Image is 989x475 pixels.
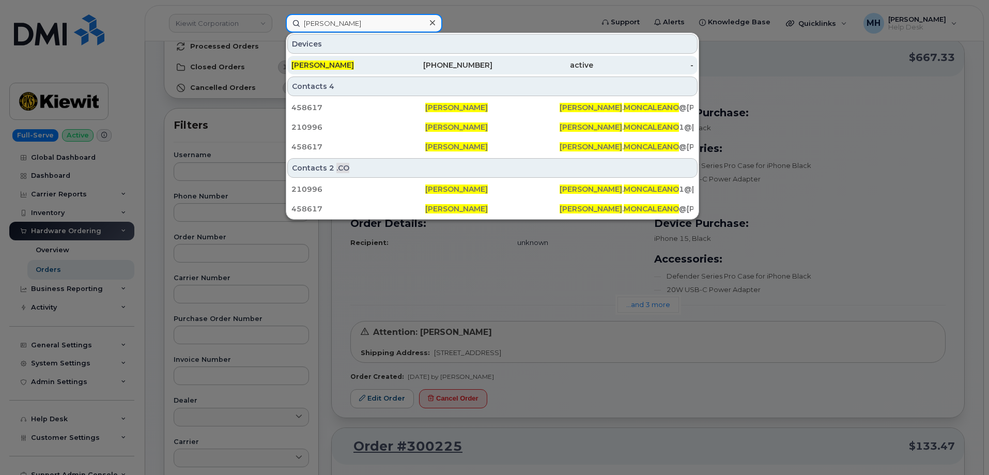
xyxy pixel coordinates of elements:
[291,184,425,194] div: 210996
[291,60,354,70] span: [PERSON_NAME]
[336,163,349,173] span: .CO
[291,122,425,132] div: 210996
[560,102,693,113] div: . @[PERSON_NAME][DOMAIN_NAME]
[425,204,488,213] span: [PERSON_NAME]
[291,142,425,152] div: 458617
[492,60,593,70] div: active
[287,98,698,117] a: 458617[PERSON_NAME][PERSON_NAME].MONCALEANO@[PERSON_NAME][DOMAIN_NAME]
[287,34,698,54] div: Devices
[560,122,693,132] div: . 1@[PERSON_NAME][DOMAIN_NAME]
[287,180,698,198] a: 210996[PERSON_NAME][PERSON_NAME].MONCALEANO1@[PERSON_NAME][DOMAIN_NAME]
[624,185,679,194] span: MONCALEANO
[560,103,622,112] span: [PERSON_NAME]
[287,137,698,156] a: 458617[PERSON_NAME][PERSON_NAME].MONCALEANO@[PERSON_NAME][DOMAIN_NAME]
[392,60,493,70] div: [PHONE_NUMBER]
[593,60,694,70] div: -
[560,142,622,151] span: [PERSON_NAME]
[287,118,698,136] a: 210996[PERSON_NAME][PERSON_NAME].MONCALEANO1@[PERSON_NAME][DOMAIN_NAME]
[329,81,334,91] span: 4
[329,163,334,173] span: 2
[287,200,698,218] a: 458617[PERSON_NAME][PERSON_NAME].MONCALEANO@[PERSON_NAME][DOMAIN_NAME]
[560,122,622,132] span: [PERSON_NAME]
[624,204,679,213] span: MONCALEANO
[287,76,698,96] div: Contacts
[624,103,679,112] span: MONCALEANO
[425,122,488,132] span: [PERSON_NAME]
[560,204,693,214] div: . @[PERSON_NAME][DOMAIN_NAME]
[425,103,488,112] span: [PERSON_NAME]
[560,204,622,213] span: [PERSON_NAME]
[560,142,693,152] div: . @[PERSON_NAME][DOMAIN_NAME]
[425,142,488,151] span: [PERSON_NAME]
[286,14,442,33] input: Find something...
[425,185,488,194] span: [PERSON_NAME]
[624,122,679,132] span: MONCALEANO
[624,142,679,151] span: MONCALEANO
[287,56,698,74] a: [PERSON_NAME][PHONE_NUMBER]active-
[287,158,698,178] div: Contacts
[944,430,981,467] iframe: Messenger Launcher
[560,184,693,194] div: . 1@[PERSON_NAME][DOMAIN_NAME]
[291,204,425,214] div: 458617
[291,102,425,113] div: 458617
[560,185,622,194] span: [PERSON_NAME]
